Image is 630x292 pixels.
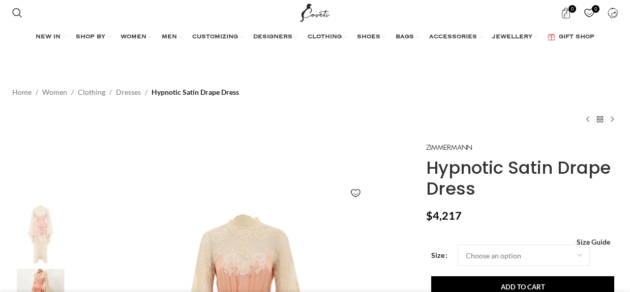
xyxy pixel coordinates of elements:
[7,27,623,47] div: Main navigation
[429,33,477,41] span: ACCESSORIES
[36,27,66,47] a: NEW IN
[396,33,414,41] span: BAGS
[357,27,385,47] a: SHOES
[121,27,152,47] a: WOMEN
[42,87,67,98] a: Women
[162,33,177,41] span: MEN
[548,27,594,47] a: GIFT SHOP
[12,87,239,98] nav: Breadcrumb
[492,27,537,47] a: JEWELLERY
[592,5,599,13] span: 0
[426,209,433,222] span: $
[556,3,577,23] a: 0
[192,33,238,41] span: CUSTOMIZING
[12,87,32,98] a: Home
[298,8,332,16] a: Site logo
[426,157,618,199] h1: Hypnotic Satin Drape Dress
[253,27,297,47] a: DESIGNERS
[121,33,146,41] span: WOMEN
[308,27,347,47] a: CLOTHING
[426,145,472,150] img: Zimmermann
[568,5,576,13] span: 0
[152,87,239,98] span: Hypnotic Satin Drape Dress
[429,27,482,47] a: ACCESSORIES
[36,33,61,41] span: NEW IN
[492,33,532,41] span: JEWELLERY
[579,3,600,23] div: My Wishlist
[582,113,594,125] a: Previous product
[116,87,141,98] a: Dresses
[396,27,419,47] a: BAGS
[426,209,462,222] bdi: 4,217
[357,33,380,41] span: SHOES
[162,27,182,47] a: MEN
[559,33,594,41] span: GIFT SHOP
[7,3,27,23] a: Search
[431,250,447,261] label: Size
[10,204,72,264] img: Elevate your elegance in this Zimmermann Dresses from the 2025 resort wear edit
[192,27,243,47] a: CUSTOMIZING
[606,113,618,125] a: Next product
[76,27,110,47] a: SHOP BY
[548,34,555,40] img: GiftBag
[78,87,105,98] a: Clothing
[253,33,292,41] span: DESIGNERS
[579,3,600,23] a: 0
[308,33,342,41] span: CLOTHING
[76,33,105,41] span: SHOP BY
